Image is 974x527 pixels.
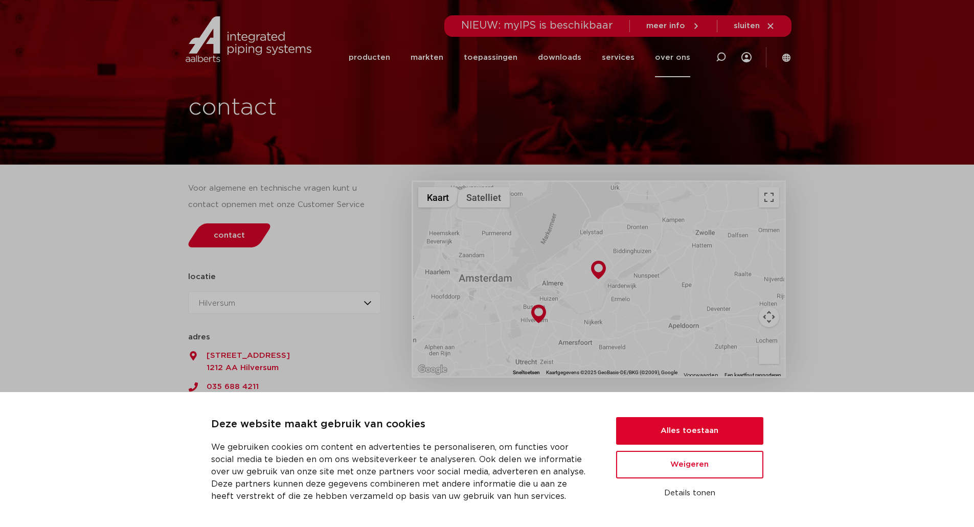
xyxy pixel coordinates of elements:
[759,187,779,208] button: Weergave op volledig scherm aan- of uitzetten
[616,417,763,445] button: Alles toestaan
[461,20,613,31] span: NIEUW: myIPS is beschikbaar
[734,21,775,31] a: sluiten
[602,38,635,77] a: services
[188,91,525,124] h1: contact
[418,187,458,208] button: Stratenkaart tonen
[411,38,443,77] a: markten
[759,307,779,327] button: Bedieningsopties voor de kaartweergave
[416,363,449,376] img: Google
[734,22,760,30] span: sluiten
[724,372,781,378] a: Een kaartfout rapporteren
[684,373,718,378] a: Voorwaarden
[211,417,592,433] p: Deze website maakt gebruik van cookies
[546,370,677,375] span: Kaartgegevens ©2025 GeoBasis-DE/BKG (©2009), Google
[349,38,390,77] a: producten
[349,38,690,77] nav: Menu
[458,187,510,208] button: Satellietbeelden tonen
[214,232,245,239] span: contact
[655,38,690,77] a: over ons
[188,180,381,213] div: Voor algemene en technische vragen kunt u contact opnemen met onze Customer Service
[759,343,779,364] button: Sleep Pegman de kaart op om Street View te openen
[538,38,581,77] a: downloads
[199,300,235,307] span: Hilversum
[188,273,216,281] strong: locatie
[185,223,273,247] a: contact
[416,363,449,376] a: Dit gebied openen in Google Maps (er wordt een nieuw venster geopend)
[616,485,763,502] button: Details tonen
[616,451,763,478] button: Weigeren
[211,441,592,502] p: We gebruiken cookies om content en advertenties te personaliseren, om functies voor social media ...
[646,22,685,30] span: meer info
[646,21,700,31] a: meer info
[513,369,540,376] button: Sneltoetsen
[464,38,517,77] a: toepassingen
